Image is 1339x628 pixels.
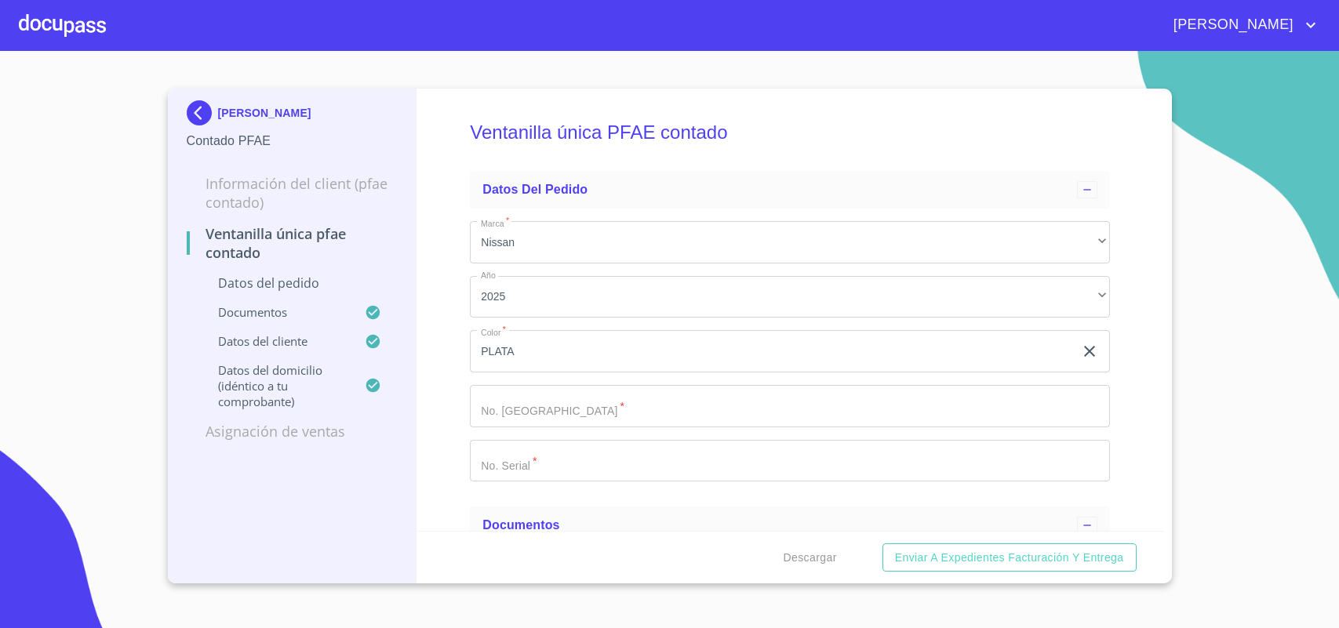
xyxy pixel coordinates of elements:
[187,224,398,262] p: Ventanilla única PFAE contado
[187,174,398,212] p: Información del Client (PFAE contado)
[187,274,398,292] p: Datos del pedido
[777,543,843,572] button: Descargar
[187,132,398,151] p: Contado PFAE
[482,183,588,196] span: Datos del pedido
[482,518,559,532] span: Documentos
[187,333,366,349] p: Datos del cliente
[187,304,366,320] p: Documentos
[1162,13,1320,38] button: account of current user
[187,422,398,441] p: Asignación de Ventas
[1080,342,1099,361] button: clear input
[895,548,1124,568] span: Enviar a Expedientes Facturación y Entrega
[470,171,1110,209] div: Datos del pedido
[187,100,218,125] img: Docupass spot blue
[218,107,311,119] p: [PERSON_NAME]
[187,100,398,132] div: [PERSON_NAME]
[882,543,1137,572] button: Enviar a Expedientes Facturación y Entrega
[1162,13,1301,38] span: [PERSON_NAME]
[784,548,837,568] span: Descargar
[187,362,366,409] p: Datos del domicilio (idéntico a tu comprobante)
[470,221,1110,263] div: Nissan
[470,100,1110,165] h5: Ventanilla única PFAE contado
[470,276,1110,318] div: 2025
[470,506,1110,544] div: Documentos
